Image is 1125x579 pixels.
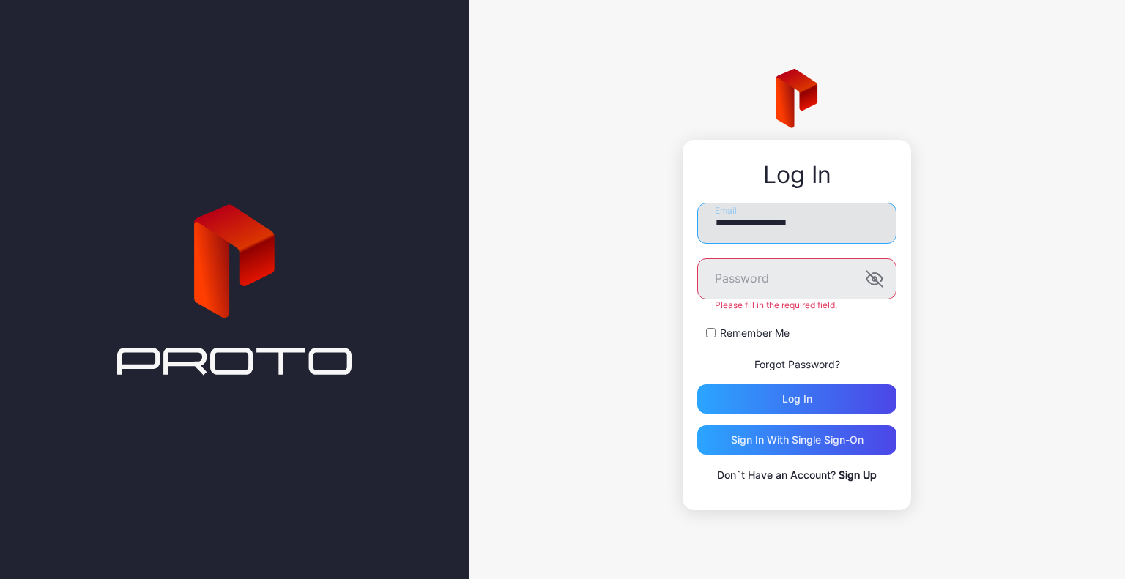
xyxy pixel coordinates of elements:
input: Password [697,258,896,299]
div: Sign in With Single Sign-On [731,434,864,446]
div: Log in [782,393,812,405]
button: Password [866,270,883,288]
div: Please fill in the required field. [697,299,896,311]
p: Don`t Have an Account? [697,466,896,484]
button: Log in [697,384,896,414]
a: Sign Up [839,468,877,481]
button: Sign in With Single Sign-On [697,425,896,455]
div: Log In [697,162,896,188]
input: Email [697,203,896,244]
label: Remember Me [720,326,790,340]
a: Forgot Password? [754,358,840,370]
